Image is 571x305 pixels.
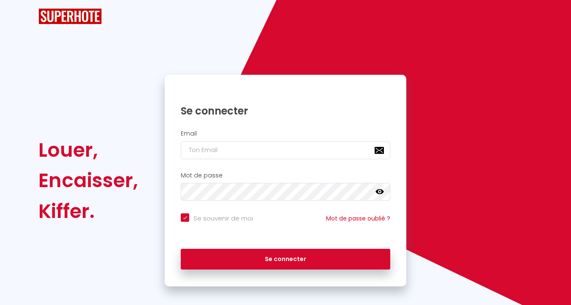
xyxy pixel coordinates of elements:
[181,142,390,159] input: Ton Email
[181,130,390,137] h2: Email
[38,196,138,226] div: Kiffer.
[181,172,390,179] h2: Mot de passe
[38,8,102,24] img: SuperHote logo
[181,104,390,117] h1: Se connecter
[38,165,138,196] div: Encaisser,
[181,249,390,270] button: Se connecter
[326,214,390,223] a: Mot de passe oublié ?
[38,135,138,165] div: Louer,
